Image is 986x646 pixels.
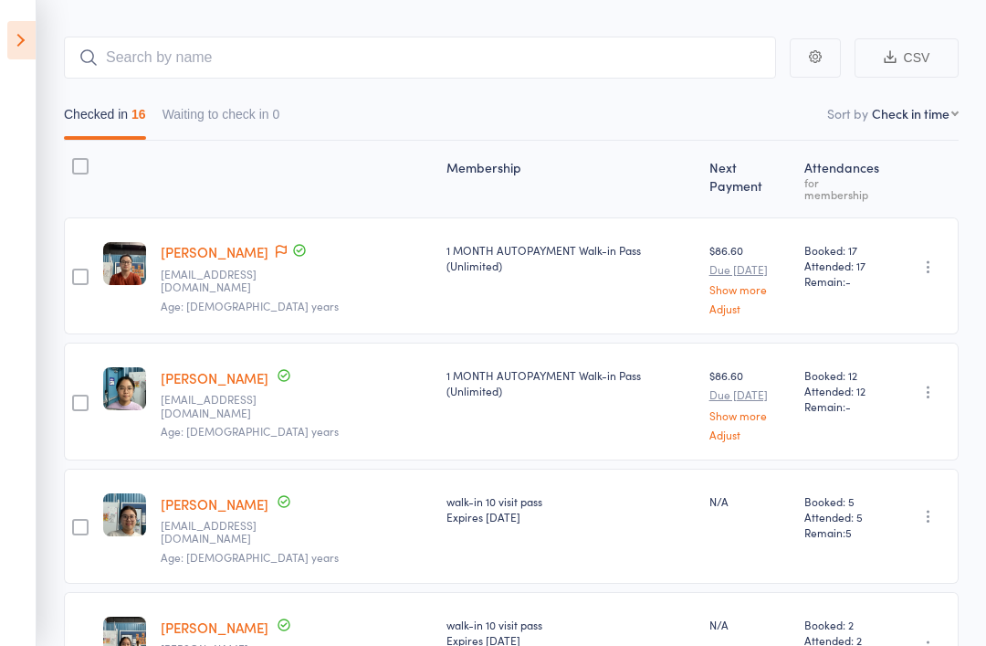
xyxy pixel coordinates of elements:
[103,493,146,536] img: image1751153978.png
[804,176,885,200] div: for membership
[804,367,885,383] span: Booked: 12
[804,524,885,540] span: Remain:
[804,617,885,632] span: Booked: 2
[804,383,885,398] span: Attended: 12
[161,618,268,637] a: [PERSON_NAME]
[797,149,892,209] div: Atten­dances
[446,493,695,524] div: walk-in 10 visit pass
[161,368,268,387] a: [PERSON_NAME]
[804,398,885,414] span: Remain:
[872,104,949,122] div: Check in time
[845,273,851,289] span: -
[161,494,268,514] a: [PERSON_NAME]
[273,107,280,122] div: 0
[163,98,280,140] button: Waiting to check in0
[161,298,339,313] span: Age: [DEMOGRAPHIC_DATA] years
[161,423,339,439] span: Age: [DEMOGRAPHIC_DATA] years
[804,258,885,273] span: Attended: 17
[709,263,791,276] small: Due [DATE]
[709,617,791,632] div: N/A
[446,367,695,398] div: 1 MONTH AUTOPAYMENT Walk-in Pass (Unlimited)
[804,509,885,524] span: Attended: 5
[855,38,959,78] button: CSV
[845,524,852,540] span: 5
[827,104,868,122] label: Sort by
[161,268,279,294] small: Khoat0728@gmail.com
[161,519,279,545] small: Baonganmiti01@gmail.com
[161,549,339,565] span: Age: [DEMOGRAPHIC_DATA] years
[709,409,791,421] a: Show more
[804,493,885,509] span: Booked: 5
[131,107,146,122] div: 16
[161,393,279,419] small: Tpqk1991@gmail.com
[161,242,268,261] a: [PERSON_NAME]
[709,388,791,401] small: Due [DATE]
[64,98,146,140] button: Checked in16
[845,398,851,414] span: -
[103,242,146,285] img: image1751153783.png
[709,242,791,314] div: $86.60
[64,37,776,79] input: Search by name
[702,149,798,209] div: Next Payment
[804,242,885,258] span: Booked: 17
[709,302,791,314] a: Adjust
[103,367,146,410] img: image1752624658.png
[446,509,695,524] div: Expires [DATE]
[446,242,695,273] div: 1 MONTH AUTOPAYMENT Walk-in Pass (Unlimited)
[804,273,885,289] span: Remain:
[439,149,702,209] div: Membership
[709,367,791,439] div: $86.60
[709,429,791,440] a: Adjust
[709,283,791,295] a: Show more
[709,493,791,509] div: N/A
